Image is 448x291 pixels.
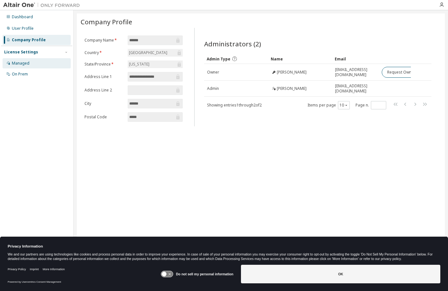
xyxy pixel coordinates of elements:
div: Managed [12,61,29,66]
span: Showing entries 1 through 2 of 2 [207,102,262,108]
label: Company Name [84,38,124,43]
span: Company Profile [81,17,132,26]
button: Request Owner Change [382,67,436,78]
span: [EMAIL_ADDRESS][DOMAIN_NAME] [335,67,376,77]
span: Page n. [356,101,386,109]
button: 10 [340,103,348,108]
div: Email [335,54,377,64]
label: Address Line 1 [84,74,124,79]
span: Admin Type [207,56,230,62]
span: Items per page [308,101,350,109]
div: Name [271,54,330,64]
span: [EMAIL_ADDRESS][DOMAIN_NAME] [335,83,376,94]
div: User Profile [12,26,34,31]
label: State/Province [84,62,124,67]
div: [US_STATE] [128,61,150,68]
label: Address Line 2 [84,88,124,93]
span: Owner [207,70,219,75]
span: Administrators (2) [204,39,261,48]
div: [GEOGRAPHIC_DATA] [128,49,183,57]
label: City [84,101,124,106]
span: Admin [207,86,219,91]
div: [US_STATE] [128,60,183,68]
img: Altair One [3,2,83,8]
div: On Prem [12,72,28,77]
div: License Settings [4,50,38,55]
span: [PERSON_NAME] [277,70,307,75]
label: Postal Code [84,114,124,120]
span: [PERSON_NAME] [277,86,307,91]
div: Company Profile [12,37,46,43]
div: Dashboard [12,14,33,20]
div: [GEOGRAPHIC_DATA] [128,49,168,56]
label: Country [84,50,124,55]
